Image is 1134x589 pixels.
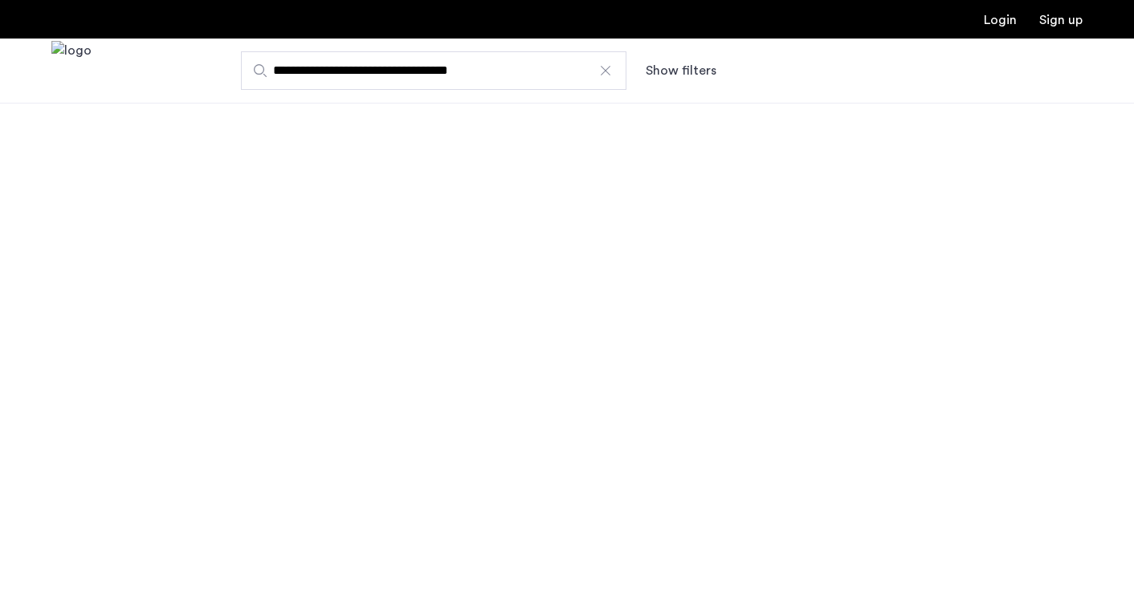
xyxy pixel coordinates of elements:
[51,41,92,101] img: logo
[51,41,92,101] a: Cazamio Logo
[241,51,626,90] input: Apartment Search
[646,61,716,80] button: Show or hide filters
[984,14,1017,26] a: Login
[1039,14,1083,26] a: Registration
